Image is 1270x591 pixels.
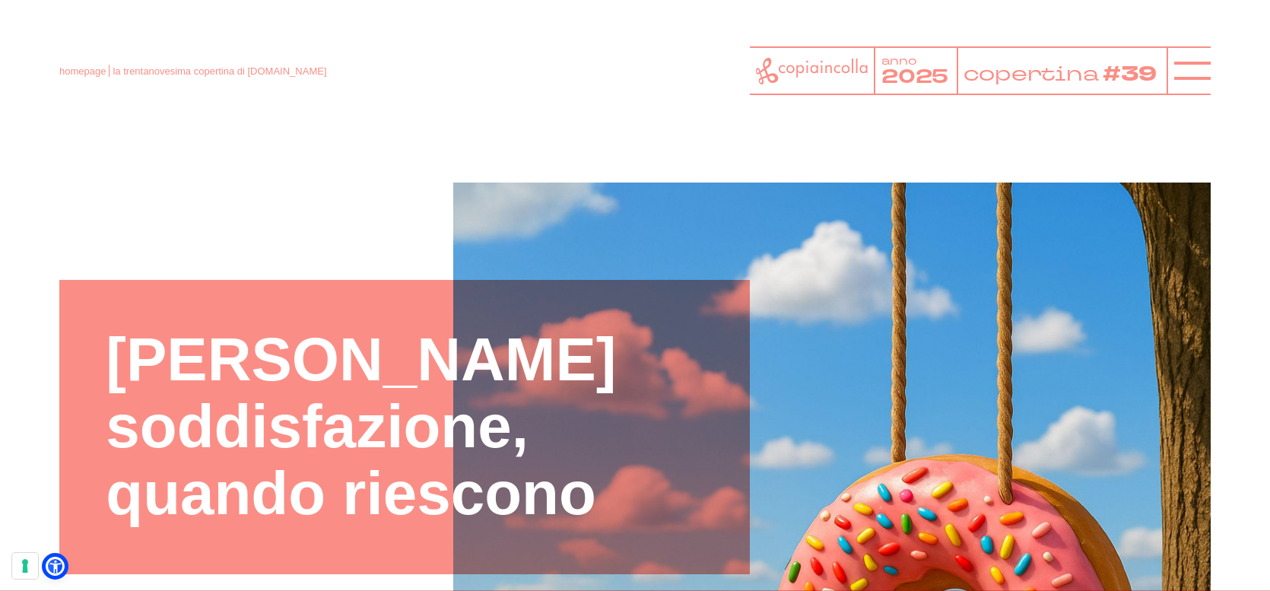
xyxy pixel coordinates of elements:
tspan: 2025 [881,64,949,90]
h1: [PERSON_NAME] soddisfazione, quando riescono [106,326,703,527]
tspan: #39 [1104,59,1159,89]
a: homepage [59,65,106,77]
a: Open Accessibility Menu [46,557,65,576]
tspan: anno [881,53,917,68]
button: Le tue preferenze relative al consenso per le tecnologie di tracciamento [12,553,38,579]
tspan: copertina [964,60,1100,87]
span: la trentanovesima copertina di [DOMAIN_NAME] [113,65,326,77]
